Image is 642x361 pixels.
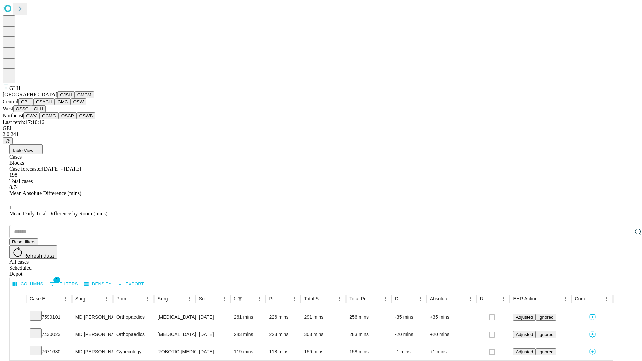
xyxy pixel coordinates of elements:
[42,166,81,172] span: [DATE] - [DATE]
[3,137,13,144] button: @
[3,119,44,125] span: Last fetch: 17:10:16
[57,91,75,98] button: GJSH
[245,294,255,304] button: Sort
[430,296,456,302] div: Absolute Difference
[3,92,57,97] span: [GEOGRAPHIC_DATA]
[536,348,556,355] button: Ignored
[269,343,298,360] div: 118 mins
[11,279,45,289] button: Select columns
[175,294,185,304] button: Sort
[290,294,299,304] button: Menu
[416,294,425,304] button: Menu
[480,296,489,302] div: Resolved in EHR
[234,296,235,302] div: Scheduled In Room Duration
[9,211,107,216] span: Mean Daily Total Difference by Room (mins)
[199,296,210,302] div: Surgery Date
[513,348,536,355] button: Adjusted
[561,294,570,304] button: Menu
[13,312,23,323] button: Expand
[304,296,325,302] div: Total Scheduled Duration
[335,294,344,304] button: Menu
[395,343,423,360] div: -1 mins
[199,326,227,343] div: [DATE]
[48,279,80,289] button: Show filters
[489,294,499,304] button: Sort
[406,294,416,304] button: Sort
[55,98,70,105] button: GMC
[516,332,533,337] span: Adjusted
[102,294,111,304] button: Menu
[116,296,133,302] div: Primary Service
[199,309,227,326] div: [DATE]
[3,125,639,131] div: GEI
[210,294,220,304] button: Sort
[157,309,192,326] div: [MEDICAL_DATA], ANT INTERBODY, BELOW C-2
[349,343,388,360] div: 158 mins
[234,343,262,360] div: 119 mins
[30,296,51,302] div: Case Epic Id
[9,190,81,196] span: Mean Absolute Difference (mins)
[18,98,33,105] button: GBH
[143,294,152,304] button: Menu
[9,238,38,245] button: Reset filters
[13,346,23,358] button: Expand
[234,326,262,343] div: 243 mins
[13,329,23,341] button: Expand
[12,239,35,244] span: Reset filters
[30,343,69,360] div: 7671680
[456,294,466,304] button: Sort
[255,294,264,304] button: Menu
[220,294,229,304] button: Menu
[326,294,335,304] button: Sort
[304,309,343,326] div: 291 mins
[280,294,290,304] button: Sort
[349,326,388,343] div: 283 mins
[235,294,245,304] div: 1 active filter
[269,296,280,302] div: Predicted In Room Duration
[234,309,262,326] div: 261 mins
[31,105,45,112] button: GLH
[381,294,390,304] button: Menu
[466,294,475,304] button: Menu
[235,294,245,304] button: Show filters
[75,309,110,326] div: MD [PERSON_NAME] [PERSON_NAME]
[430,343,473,360] div: +1 mins
[30,309,69,326] div: 7599101
[12,148,33,153] span: Table View
[499,294,508,304] button: Menu
[71,98,87,105] button: OSW
[3,99,18,104] span: Central
[395,309,423,326] div: -35 mins
[75,326,110,343] div: MD [PERSON_NAME] [PERSON_NAME]
[53,277,60,283] span: 1
[538,349,553,354] span: Ignored
[3,106,13,111] span: West
[9,184,19,190] span: 8.74
[116,343,151,360] div: Gynecology
[185,294,194,304] button: Menu
[93,294,102,304] button: Sort
[9,144,43,154] button: Table View
[75,91,94,98] button: GMCM
[513,331,536,338] button: Adjusted
[538,332,553,337] span: Ignored
[23,253,54,259] span: Refresh data
[33,98,55,105] button: GSACH
[395,296,406,302] div: Difference
[3,113,23,118] span: Northeast
[593,294,602,304] button: Sort
[536,314,556,321] button: Ignored
[51,294,61,304] button: Sort
[269,309,298,326] div: 226 mins
[349,309,388,326] div: 256 mins
[199,343,227,360] div: [DATE]
[395,326,423,343] div: -20 mins
[513,296,537,302] div: EHR Action
[304,326,343,343] div: 303 mins
[9,245,57,259] button: Refresh data
[430,309,473,326] div: +35 mins
[304,343,343,360] div: 159 mins
[5,138,10,143] span: @
[157,326,192,343] div: [MEDICAL_DATA], ANT INTERBODY, BELOW C-2
[23,112,39,119] button: GWV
